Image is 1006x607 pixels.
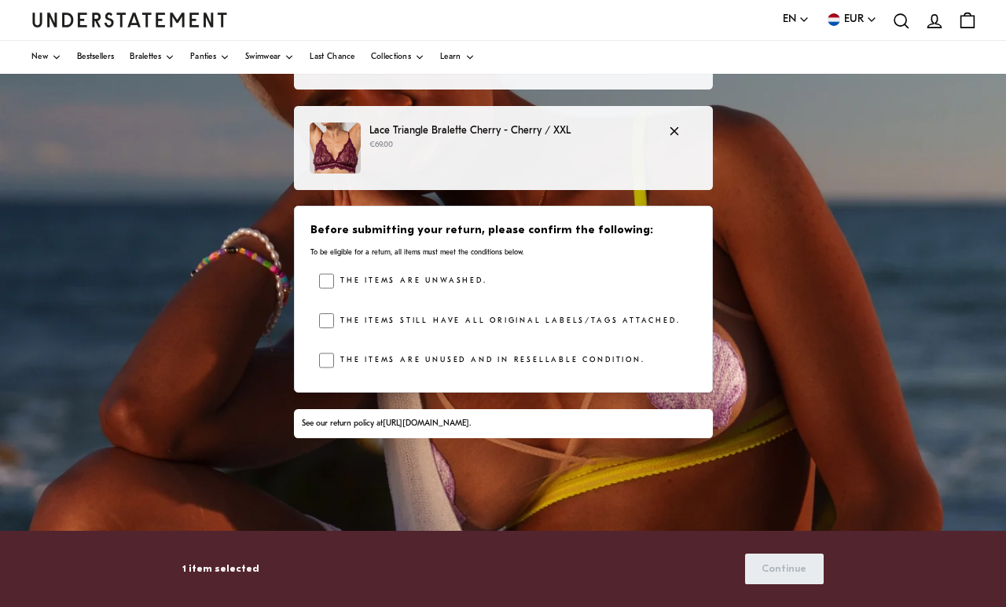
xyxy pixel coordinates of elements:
[310,223,695,239] h3: Before submitting your return, please confirm the following:
[783,11,810,28] button: EN
[440,41,475,74] a: Learn
[371,41,424,74] a: Collections
[77,53,114,61] span: Bestsellers
[383,419,469,428] a: [URL][DOMAIN_NAME]
[844,11,864,28] span: EUR
[245,53,281,61] span: Swimwear
[130,41,174,74] a: Bralettes
[190,41,229,74] a: Panties
[31,53,48,61] span: New
[783,11,796,28] span: EN
[245,41,294,74] a: Swimwear
[334,313,680,329] label: The items still have all original labels/tags attached.
[302,418,704,430] div: See our return policy at .
[310,247,695,258] p: To be eligible for a return, all items must meet the conditions below.
[334,273,486,289] label: The items are unwashed.
[369,139,652,152] p: €69.00
[31,41,61,74] a: New
[825,11,877,28] button: EUR
[440,53,461,61] span: Learn
[77,41,114,74] a: Bestsellers
[371,53,411,61] span: Collections
[190,53,216,61] span: Panties
[130,53,161,61] span: Bralettes
[369,122,652,139] p: Lace Triangle Bralette Cherry - Cherry / XXL
[334,353,644,368] label: The items are unused and in resellable condition.
[31,13,228,27] a: Understatement Homepage
[310,41,354,74] a: Last Chance
[310,122,361,174] img: 217_a1120819-4cdb-4486-a9f2-6c6a65e5b10e.jpg
[310,53,354,61] span: Last Chance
